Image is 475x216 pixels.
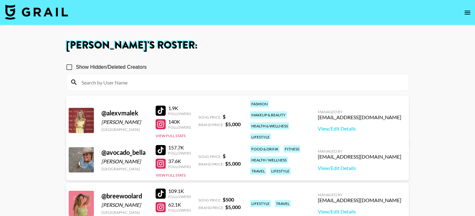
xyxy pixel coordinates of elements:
div: @ avocado_bella [101,149,148,156]
div: Followers [168,194,191,199]
div: 140K [168,119,191,125]
div: [EMAIL_ADDRESS][DOMAIN_NAME] [318,114,401,120]
a: View/Edit Details [318,165,401,171]
div: 157.7K [168,144,191,151]
div: 37.6K [168,158,191,164]
button: open drawer [461,6,474,19]
div: health & wellness [250,122,289,130]
div: Followers [168,151,191,155]
div: travel [250,167,266,175]
div: Followers [168,125,191,130]
div: Followers [168,208,191,213]
div: Managed By [318,149,401,154]
div: [PERSON_NAME] [101,202,148,208]
div: lifestyle [250,200,271,207]
div: Followers [168,164,191,169]
strong: $ [223,114,226,120]
div: fashion [250,100,269,108]
button: View Full Stats [156,133,186,138]
div: fitness [283,145,300,153]
img: Grail Talent [5,4,68,20]
div: 109.1K [168,188,191,194]
div: [GEOGRAPHIC_DATA] [101,210,148,215]
div: lifestyle [270,167,291,175]
div: [PERSON_NAME] [101,158,148,165]
div: Followers [168,111,191,116]
h1: [PERSON_NAME] 's Roster: [66,40,409,50]
div: health / wellness [250,156,288,164]
input: Search by User Name [78,77,405,87]
span: Song Price: [198,115,221,120]
div: travel [275,200,291,207]
button: View Full Stats [156,173,186,178]
div: @ alexvmalek [101,109,148,117]
div: lifestyle [250,133,271,141]
div: 62.1K [168,201,191,208]
span: Song Price: [198,198,221,202]
div: [PERSON_NAME] [101,119,148,125]
div: [EMAIL_ADDRESS][DOMAIN_NAME] [318,154,401,160]
span: Brand Price: [198,122,224,127]
span: Song Price: [198,154,221,159]
strong: $ 500 [223,196,234,202]
div: Managed By [318,192,401,197]
span: Brand Price: [198,205,224,210]
div: [EMAIL_ADDRESS][DOMAIN_NAME] [318,197,401,203]
span: Show Hidden/Deleted Creators [76,63,147,71]
span: Brand Price: [198,162,224,166]
div: [GEOGRAPHIC_DATA] [101,127,148,132]
div: 1.9K [168,105,191,111]
strong: $ 5,000 [225,121,241,127]
div: Managed By [318,109,401,114]
div: @ breewoolard [101,192,148,200]
a: View/Edit Details [318,126,401,132]
strong: $ [223,153,226,159]
strong: $ 5,000 [225,204,241,210]
a: View/Edit Details [318,208,401,215]
div: food & drink [250,145,280,153]
div: makeup & beauty [250,111,287,119]
strong: $ 5,000 [225,161,241,166]
div: [GEOGRAPHIC_DATA] [101,166,148,171]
